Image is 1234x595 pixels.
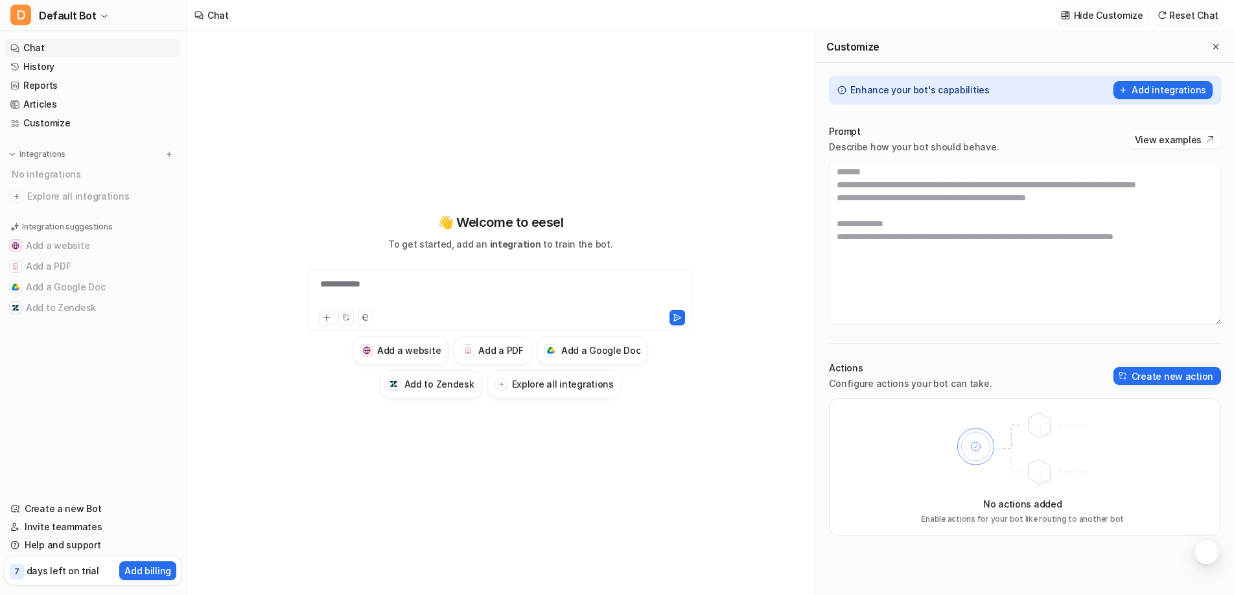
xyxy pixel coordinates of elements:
[388,237,612,251] p: To get started, add an to train the bot.
[826,40,879,53] h2: Customize
[478,344,523,357] h3: Add a PDF
[5,536,181,554] a: Help and support
[537,336,649,365] button: Add a Google DocAdd a Google Doc
[10,5,31,25] span: D
[512,377,614,391] h3: Explore all integrations
[8,150,17,159] img: expand menu
[27,186,176,207] span: Explore all integrations
[10,190,23,203] img: explore all integrations
[547,347,555,355] img: Add a Google Doc
[5,518,181,536] a: Invite teammates
[561,344,641,357] h3: Add a Google Doc
[454,336,531,365] button: Add a PDFAdd a PDF
[363,346,371,355] img: Add a website
[829,362,992,375] p: Actions
[5,500,181,518] a: Create a new Bot
[8,163,181,185] div: No integrations
[829,141,999,154] p: Describe how your bot should behave.
[1158,10,1167,20] img: reset
[14,566,19,577] p: 7
[5,39,181,57] a: Chat
[5,148,69,161] button: Integrations
[5,114,181,132] a: Customize
[5,297,181,318] button: Add to ZendeskAdd to Zendesk
[22,221,112,233] p: Integration suggestions
[921,513,1124,525] p: Enable actions for your bot like routing to another bot
[490,239,541,250] span: integration
[380,370,482,399] button: Add to ZendeskAdd to Zendesk
[829,377,992,390] p: Configure actions your bot can take.
[437,213,564,232] p: 👋 Welcome to eesel
[1128,130,1221,148] button: View examples
[1208,39,1224,54] button: Close flyout
[1113,367,1221,385] button: Create new action
[12,304,19,312] img: Add to Zendesk
[850,84,989,97] p: Enhance your bot's capabilities
[12,283,19,291] img: Add a Google Doc
[5,256,181,277] button: Add a PDFAdd a PDF
[12,242,19,250] img: Add a website
[1154,6,1224,25] button: Reset Chat
[207,8,229,22] div: Chat
[5,95,181,113] a: Articles
[829,125,999,138] p: Prompt
[390,380,398,388] img: Add to Zendesk
[353,336,448,365] button: Add a websiteAdd a website
[5,76,181,95] a: Reports
[19,149,65,159] p: Integrations
[5,58,181,76] a: History
[1074,8,1143,22] p: Hide Customize
[5,187,181,205] a: Explore all integrations
[39,6,97,25] span: Default Bot
[487,370,622,399] button: Explore all integrations
[1057,6,1148,25] button: Hide Customize
[1119,371,1128,380] img: create-action-icon.svg
[983,497,1062,511] p: No actions added
[27,564,99,577] p: days left on trial
[404,377,474,391] h3: Add to Zendesk
[165,150,174,159] img: menu_add.svg
[377,344,441,357] h3: Add a website
[124,564,171,577] p: Add billing
[1113,81,1213,99] button: Add integrations
[464,347,472,355] img: Add a PDF
[5,235,181,256] button: Add a websiteAdd a website
[5,277,181,297] button: Add a Google DocAdd a Google Doc
[1061,10,1070,20] img: customize
[12,262,19,270] img: Add a PDF
[119,561,176,580] button: Add billing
